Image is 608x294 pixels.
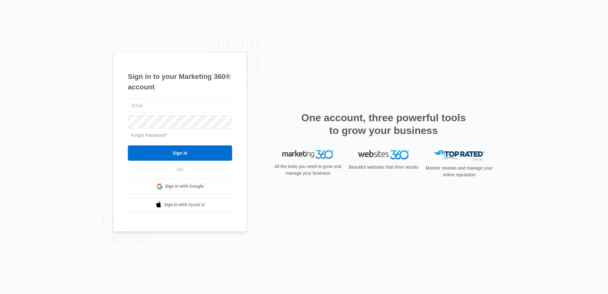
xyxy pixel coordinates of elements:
[128,145,232,161] input: Sign In
[172,166,188,173] span: OR
[128,71,232,92] h1: Sign in to your Marketing 360® account
[164,201,205,208] span: Sign in with Apple Id
[282,150,333,159] img: Marketing 360
[131,133,167,138] a: Forgot Password?
[299,111,468,137] h2: One account, three powerful tools to grow your business
[165,183,204,190] span: Sign in with Google
[128,197,232,213] a: Sign in with Apple Id
[434,150,485,161] img: Top Rated Local
[128,179,232,194] a: Sign in with Google
[348,164,419,171] p: Beautiful websites that drive results
[424,165,495,178] p: Monitor reviews and manage your online reputation
[358,150,409,159] img: Websites 360
[128,99,232,112] input: Email
[272,163,343,177] p: All the tools you need to grow and manage your business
